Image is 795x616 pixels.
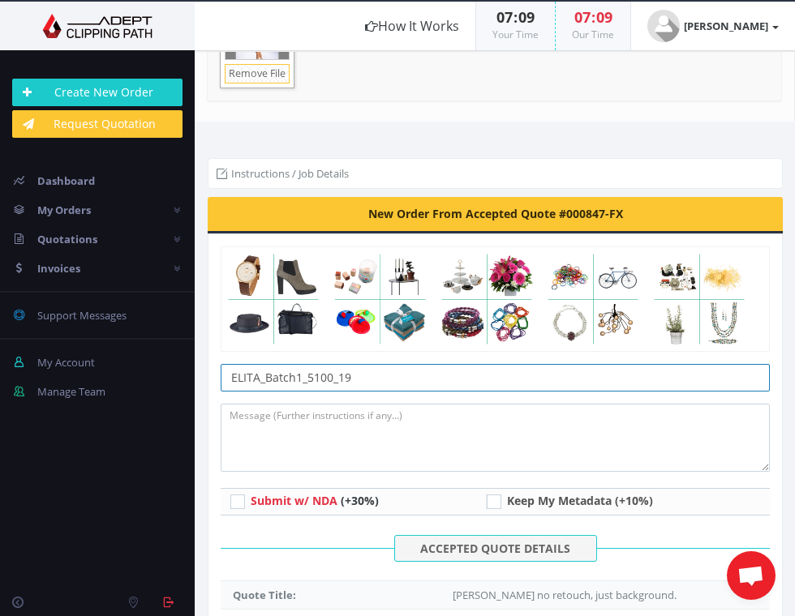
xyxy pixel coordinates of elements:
li: Instructions / Job Details [217,165,349,182]
img: Adept Graphics [12,14,183,38]
strong: Quote Title: [233,588,296,602]
span: Dashboard [37,173,95,188]
div: New Order From Accepted Quote #000847-FX [208,197,783,233]
td: [PERSON_NAME] no retouch, just background. [440,580,770,610]
span: Invoices [37,261,80,276]
span: 09 [596,7,612,27]
span: Keep My Metadata (+10%) [507,493,653,508]
span: My Account [37,355,95,370]
span: Quotations [37,232,97,246]
span: : [591,7,596,27]
span: 07 [574,7,591,27]
span: 07 [496,7,513,27]
span: 09 [518,7,535,27]
span: Support Messages [37,308,127,323]
small: Our Time [572,28,614,41]
a: Remove File [225,64,290,84]
span: : [513,7,518,27]
small: Your Time [492,28,539,41]
div: Open chat [727,551,776,600]
span: Submit w/ NDA [251,493,337,508]
span: Manage Team [37,384,105,399]
span: ACCEPTED QUOTE DETAILS [394,535,597,563]
a: [PERSON_NAME] [631,2,795,50]
span: My Orders [37,203,91,217]
strong: [PERSON_NAME] [684,19,768,33]
img: user_default.jpg [647,10,680,42]
a: How It Works [349,2,475,50]
a: Submit w/ NDA (+30%) [251,493,379,508]
input: Your Order Title [221,364,770,391]
a: Create New Order [12,79,183,106]
a: Request Quotation [12,110,183,138]
span: (+30%) [341,493,379,508]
